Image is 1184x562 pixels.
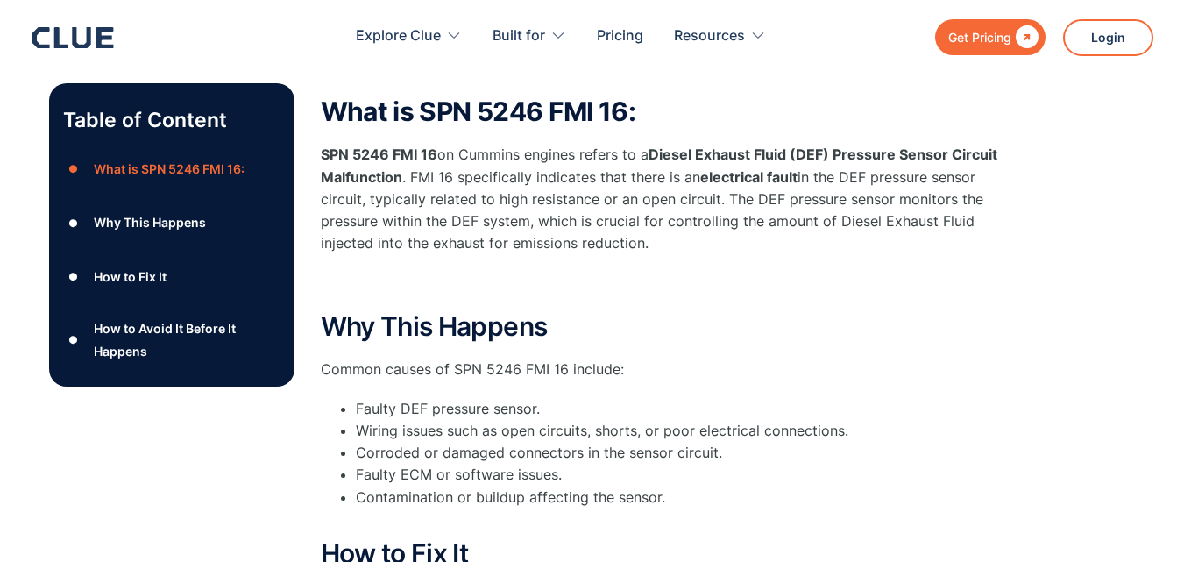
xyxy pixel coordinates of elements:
[356,464,1022,486] li: Faulty ECM or software issues.
[321,272,1022,294] p: ‍
[63,326,84,352] div: ●
[493,9,545,64] div: Built for
[674,9,745,64] div: Resources
[321,144,1022,254] p: on Cummins engines refers to a . FMI 16 specifically indicates that there is an in the DEF pressu...
[493,9,566,64] div: Built for
[356,487,1022,530] li: Contamination or buildup affecting the sensor.
[94,157,245,179] div: What is SPN 5246 FMI 16:
[63,317,280,361] a: ●How to Avoid It Before It Happens
[321,146,437,163] strong: SPN 5246 FMI 16
[94,317,280,361] div: How to Avoid It Before It Happens
[63,155,84,181] div: ●
[674,9,766,64] div: Resources
[356,9,462,64] div: Explore Clue
[948,26,1011,48] div: Get Pricing
[321,96,636,127] strong: What is SPN 5246 FMI 16:
[356,442,1022,464] li: Corroded or damaged connectors in the sensor circuit.
[597,9,643,64] a: Pricing
[321,359,1022,381] p: Common causes of SPN 5246 FMI 16 include:
[63,210,84,236] div: ●
[63,263,84,289] div: ●
[63,210,280,236] a: ●Why This Happens
[935,19,1046,55] a: Get Pricing
[321,146,997,185] strong: Diesel Exhaust Fluid (DEF) Pressure Sensor Circuit Malfunction
[356,420,1022,442] li: Wiring issues such as open circuits, shorts, or poor electrical connections.
[356,9,441,64] div: Explore Clue
[1063,19,1153,56] a: Login
[321,312,1022,341] h2: Why This Happens
[63,106,280,134] p: Table of Content
[94,266,167,288] div: How to Fix It
[63,263,280,289] a: ●How to Fix It
[700,168,798,186] strong: electrical fault
[1011,26,1039,48] div: 
[356,398,1022,420] li: Faulty DEF pressure sensor.
[94,211,206,233] div: Why This Happens
[63,155,280,181] a: ●What is SPN 5246 FMI 16:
